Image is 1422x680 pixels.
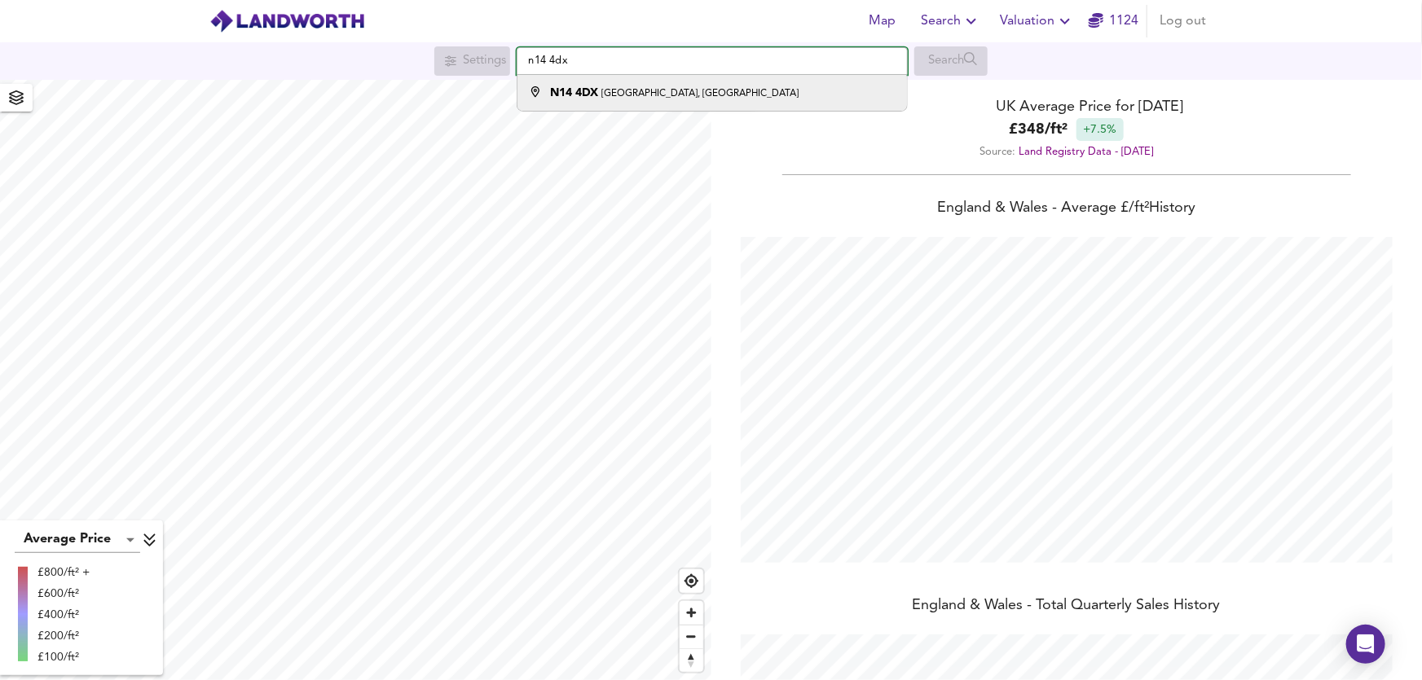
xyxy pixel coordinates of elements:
[856,5,909,37] button: Map
[863,10,902,33] span: Map
[680,648,703,672] button: Reset bearing to north
[37,649,90,665] div: £100/ft²
[680,601,703,625] button: Zoom in
[1076,118,1124,141] div: +7.5%
[1019,147,1153,157] a: Land Registry Data - [DATE]
[680,649,703,672] span: Reset bearing to north
[1088,5,1140,37] button: 1124
[37,607,90,623] div: £400/ft²
[914,46,988,76] div: Search for a location first or explore the map
[15,527,140,553] div: Average Price
[550,87,599,99] strong: N14 4DX
[915,5,988,37] button: Search
[680,625,703,648] span: Zoom out
[37,586,90,602] div: £600/ft²
[37,564,90,581] div: £800/ft² +
[434,46,510,76] div: Search for a location first or explore the map
[680,625,703,648] button: Zoom out
[922,10,981,33] span: Search
[680,569,703,593] button: Find my location
[1154,5,1213,37] button: Log out
[1010,119,1068,141] b: £ 348 / ft²
[1160,10,1207,33] span: Log out
[1089,10,1139,33] a: 1124
[994,5,1081,37] button: Valuation
[209,9,365,33] img: logo
[602,89,799,99] small: [GEOGRAPHIC_DATA], [GEOGRAPHIC_DATA]
[517,47,908,75] input: Enter a location...
[1346,625,1385,664] div: Open Intercom Messenger
[37,628,90,644] div: £200/ft²
[1001,10,1075,33] span: Valuation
